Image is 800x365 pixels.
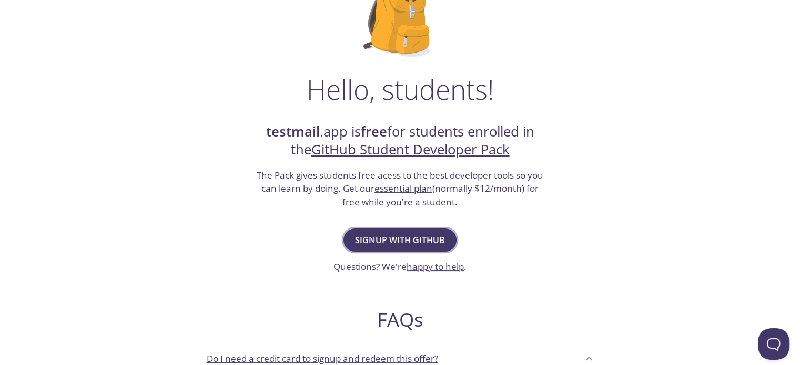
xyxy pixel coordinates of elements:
[361,122,387,141] strong: free
[333,260,467,274] h3: Questions? We're .
[343,228,457,252] button: Signup with GitHub
[266,122,320,141] strong: testmail
[198,308,602,331] h2: FAQs
[256,169,545,209] h3: The Pack gives students free acess to the best developer tools so you can learn by doing. Get our...
[355,233,445,247] span: Signup with GitHub
[374,182,432,194] a: essential plan
[256,123,545,159] h2: .app is for students enrolled in the
[311,140,510,159] a: GitHub Student Developer Pack
[758,328,789,360] iframe: Help Scout Beacon - Open
[407,260,464,273] a: happy to help
[307,74,494,105] h1: Hello, students!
